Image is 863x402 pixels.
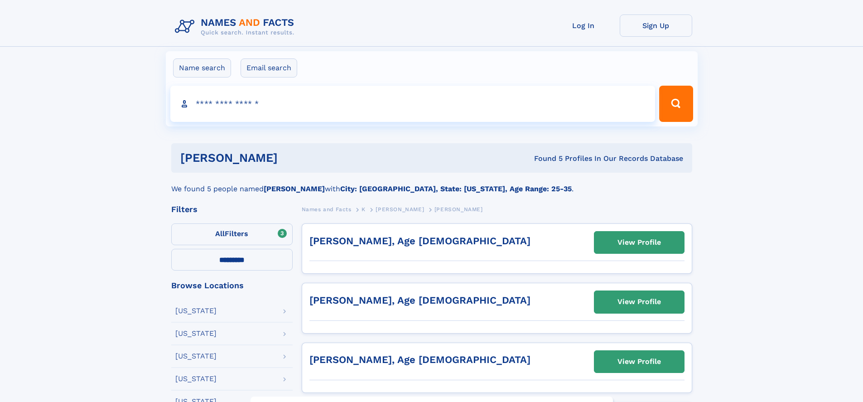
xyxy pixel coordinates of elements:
div: [US_STATE] [175,353,217,360]
a: [PERSON_NAME] [376,203,424,215]
a: K [362,203,366,215]
a: Names and Facts [302,203,352,215]
label: Name search [173,58,231,77]
b: [PERSON_NAME] [264,184,325,193]
div: Found 5 Profiles In Our Records Database [406,154,683,164]
span: [PERSON_NAME] [376,206,424,213]
a: [PERSON_NAME], Age [DEMOGRAPHIC_DATA] [309,295,530,306]
a: [PERSON_NAME], Age [DEMOGRAPHIC_DATA] [309,235,530,247]
b: City: [GEOGRAPHIC_DATA], State: [US_STATE], Age Range: 25-35 [340,184,572,193]
h1: [PERSON_NAME] [180,152,406,164]
label: Email search [241,58,297,77]
a: View Profile [594,232,684,253]
span: K [362,206,366,213]
div: View Profile [617,232,661,253]
div: We found 5 people named with . [171,173,692,194]
input: search input [170,86,656,122]
a: Sign Up [620,15,692,37]
div: [US_STATE] [175,375,217,383]
span: All [215,229,225,238]
a: View Profile [594,291,684,313]
span: [PERSON_NAME] [434,206,483,213]
div: View Profile [617,351,661,372]
a: Log In [547,15,620,37]
div: View Profile [617,291,661,312]
a: View Profile [594,351,684,373]
label: Filters [171,223,293,245]
div: Browse Locations [171,281,293,290]
div: [US_STATE] [175,307,217,315]
div: Filters [171,205,293,213]
a: [PERSON_NAME], Age [DEMOGRAPHIC_DATA] [309,354,530,365]
div: [US_STATE] [175,330,217,337]
img: Logo Names and Facts [171,15,302,39]
button: Search Button [659,86,693,122]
